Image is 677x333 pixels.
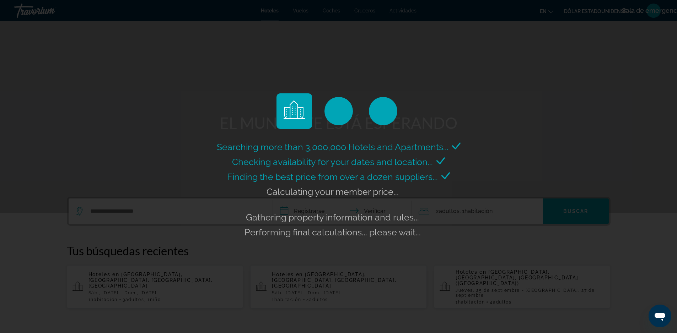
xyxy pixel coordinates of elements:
span: Checking availability for your dates and location... [232,157,433,167]
span: Searching more than 3,000,000 Hotels and Apartments... [217,142,448,152]
span: Performing final calculations... please wait... [245,227,421,238]
span: Gathering property information and rules... [246,212,419,223]
iframe: Botón para iniciar la ventana de mensajería [649,305,671,327]
span: Calculating your member price... [267,186,399,197]
span: Finding the best price from over a dozen suppliers... [227,171,438,182]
